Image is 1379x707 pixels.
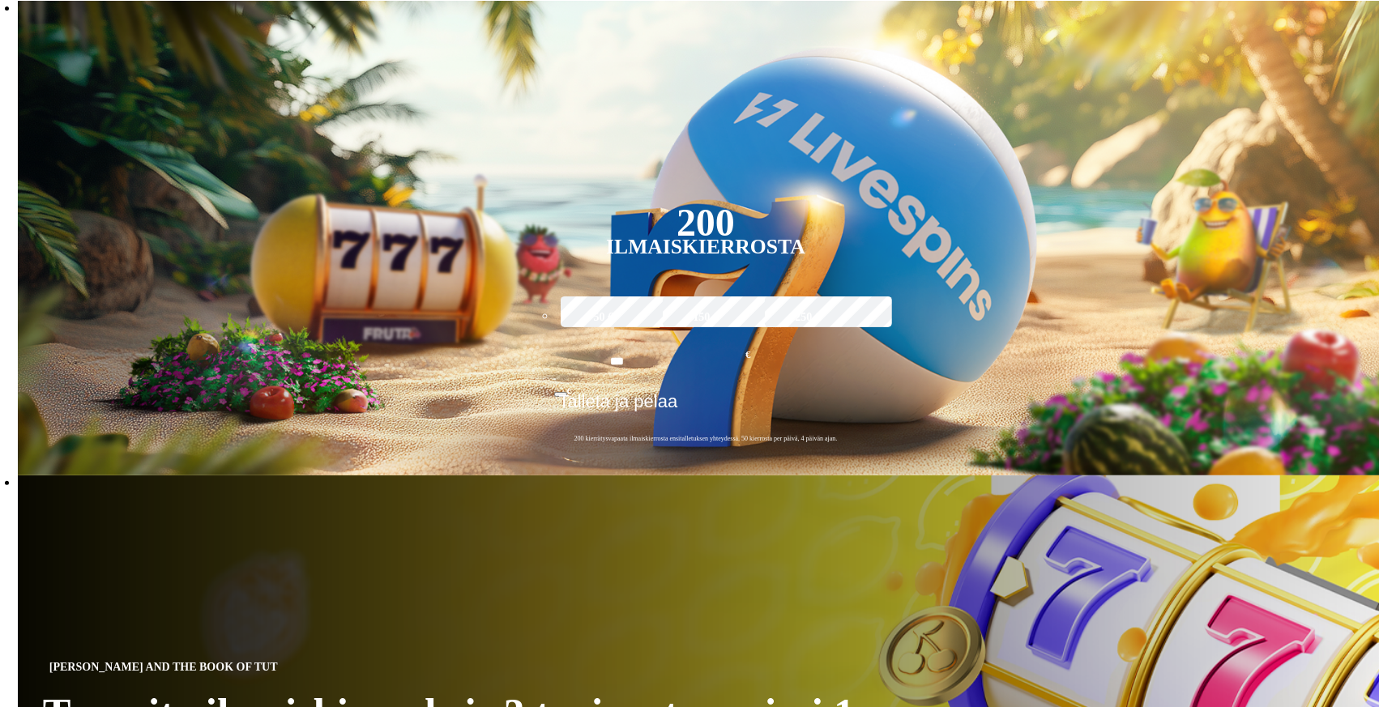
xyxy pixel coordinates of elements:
[677,213,735,232] div: 200
[557,294,651,341] label: 50 €
[659,294,754,341] label: 150 €
[745,347,750,363] span: €
[567,386,572,396] span: €
[554,434,858,443] span: 200 kierrätysvapaata ilmaiskierrosta ensitalletuksen yhteydessä. 50 kierrosta per päivä, 4 päivän...
[559,391,678,424] span: Talleta ja pelaa
[554,390,858,424] button: Talleta ja pelaa
[43,658,284,677] span: [PERSON_NAME] and the Book of Tut
[761,294,856,341] label: 250 €
[606,237,805,257] div: Ilmaiskierrosta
